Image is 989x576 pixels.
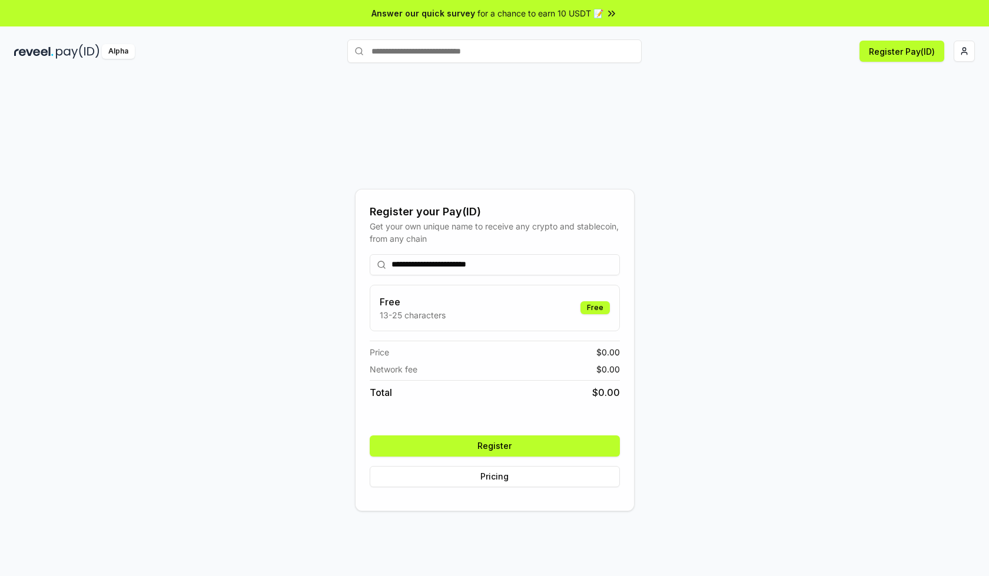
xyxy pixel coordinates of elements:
p: 13-25 characters [380,309,446,321]
div: Alpha [102,44,135,59]
span: $ 0.00 [592,385,620,399]
div: Free [580,301,610,314]
span: Answer our quick survey [371,7,475,19]
button: Pricing [370,466,620,487]
span: Price [370,346,389,358]
div: Get your own unique name to receive any crypto and stablecoin, from any chain [370,220,620,245]
span: Network fee [370,363,417,375]
button: Register [370,435,620,457]
span: for a chance to earn 10 USDT 📝 [477,7,603,19]
span: $ 0.00 [596,363,620,375]
img: pay_id [56,44,99,59]
div: Register your Pay(ID) [370,204,620,220]
h3: Free [380,295,446,309]
button: Register Pay(ID) [859,41,944,62]
span: Total [370,385,392,399]
img: reveel_dark [14,44,54,59]
span: $ 0.00 [596,346,620,358]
